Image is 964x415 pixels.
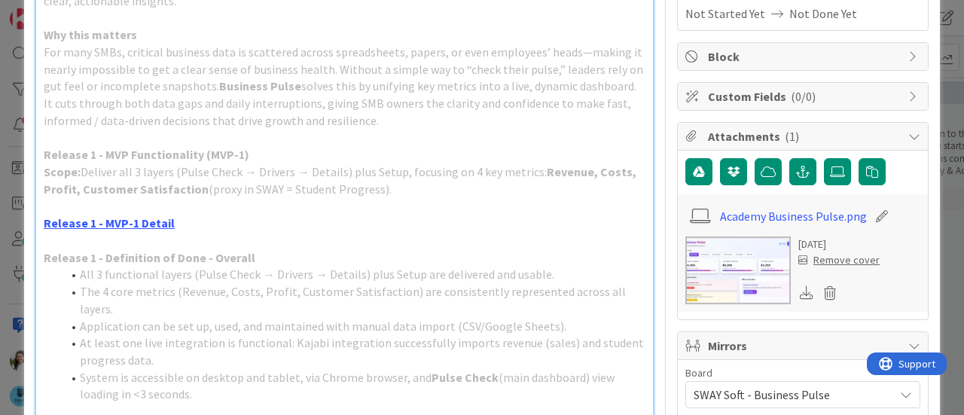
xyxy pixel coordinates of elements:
span: ( 0/0 ) [791,89,816,104]
div: [DATE] [798,236,880,252]
a: Release 1 - MVP-1 Detail [44,215,175,230]
span: Block [708,47,901,66]
span: ( 1 ) [785,129,799,144]
span: The 4 core metrics (Revenue, Costs, Profit, Customer Satisfaction) are consistently represented a... [80,284,628,316]
span: System is accessible on desktop and tablet, via Chrome browser, and [80,370,432,385]
span: Custom Fields [708,87,901,105]
div: Remove cover [798,252,880,268]
strong: Revenue, Costs, Profit, Customer Satisfaction [44,164,639,197]
span: At least one live integration is functional: Kajabi integration successfully imports revenue (sal... [80,335,646,368]
span: SWAY Soft - Business Pulse [694,387,830,402]
strong: Why this matters [44,27,137,42]
span: Application can be set up, used, and maintained with manual data import (CSV/Google Sheets). [80,319,566,334]
span: Deliver all 3 layers (Pulse Check → Drivers → Details) plus Setup, focusing on 4 key metrics: [81,164,547,179]
span: Support [32,2,69,20]
strong: Business Pulse [219,78,301,93]
strong: Pulse Check [432,370,499,385]
span: Mirrors [708,337,901,355]
span: Attachments [708,127,901,145]
strong: Scope: [44,164,81,179]
span: All 3 functional layers (Pulse Check → Drivers → Details) plus Setup are delivered and usable. [80,267,554,282]
span: Not Done Yet [789,5,857,23]
span: Not Started Yet [685,5,765,23]
strong: Release 1 - Definition of Done - Overall [44,250,255,265]
div: Download [798,283,815,303]
span: (proxy in SWAY = Student Progress). [209,182,392,197]
span: For many SMBs, critical business data is scattered across spreadsheets, papers, or even employees... [44,44,645,93]
span: (main dashboard) view loading in <3 seconds. [80,370,617,402]
span: solves this by unifying key metrics into a live, dynamic dashboard. It cuts through both data gap... [44,78,639,127]
strong: Release 1 - MVP Functionality (MVP-1) [44,147,249,162]
a: Academy Business Pulse.png [720,207,867,225]
span: Board [685,368,712,378]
